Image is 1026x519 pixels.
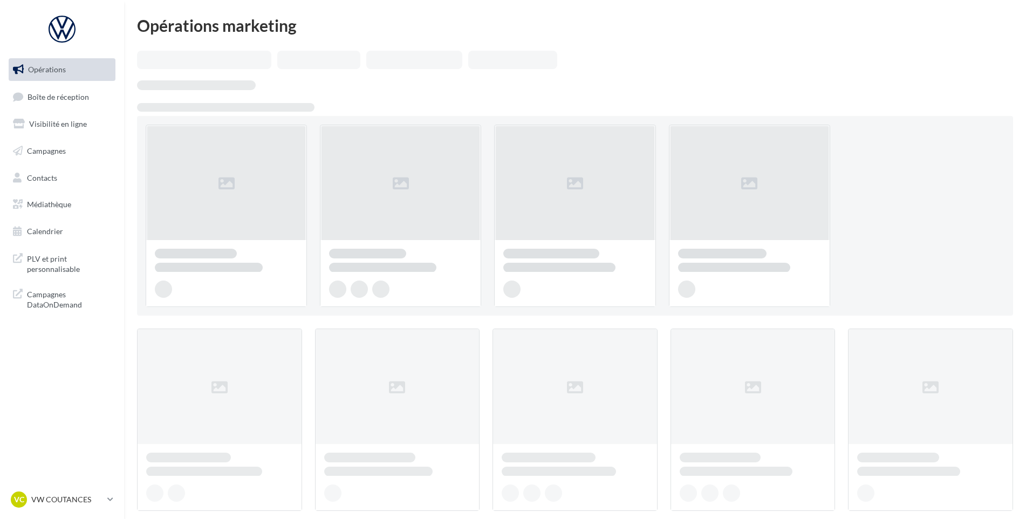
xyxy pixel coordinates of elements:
a: VC VW COUTANCES [9,489,115,510]
a: Campagnes DataOnDemand [6,283,118,315]
span: Campagnes DataOnDemand [27,287,111,310]
a: Calendrier [6,220,118,243]
a: Boîte de réception [6,85,118,108]
span: PLV et print personnalisable [27,251,111,275]
span: Opérations [28,65,66,74]
span: Contacts [27,173,57,182]
p: VW COUTANCES [31,494,103,505]
span: Médiathèque [27,200,71,209]
span: Boîte de réception [28,92,89,101]
a: Campagnes [6,140,118,162]
a: Médiathèque [6,193,118,216]
span: Campagnes [27,146,66,155]
span: VC [14,494,24,505]
a: PLV et print personnalisable [6,247,118,279]
a: Opérations [6,58,118,81]
div: Opérations marketing [137,17,1013,33]
span: Calendrier [27,227,63,236]
a: Contacts [6,167,118,189]
a: Visibilité en ligne [6,113,118,135]
span: Visibilité en ligne [29,119,87,128]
